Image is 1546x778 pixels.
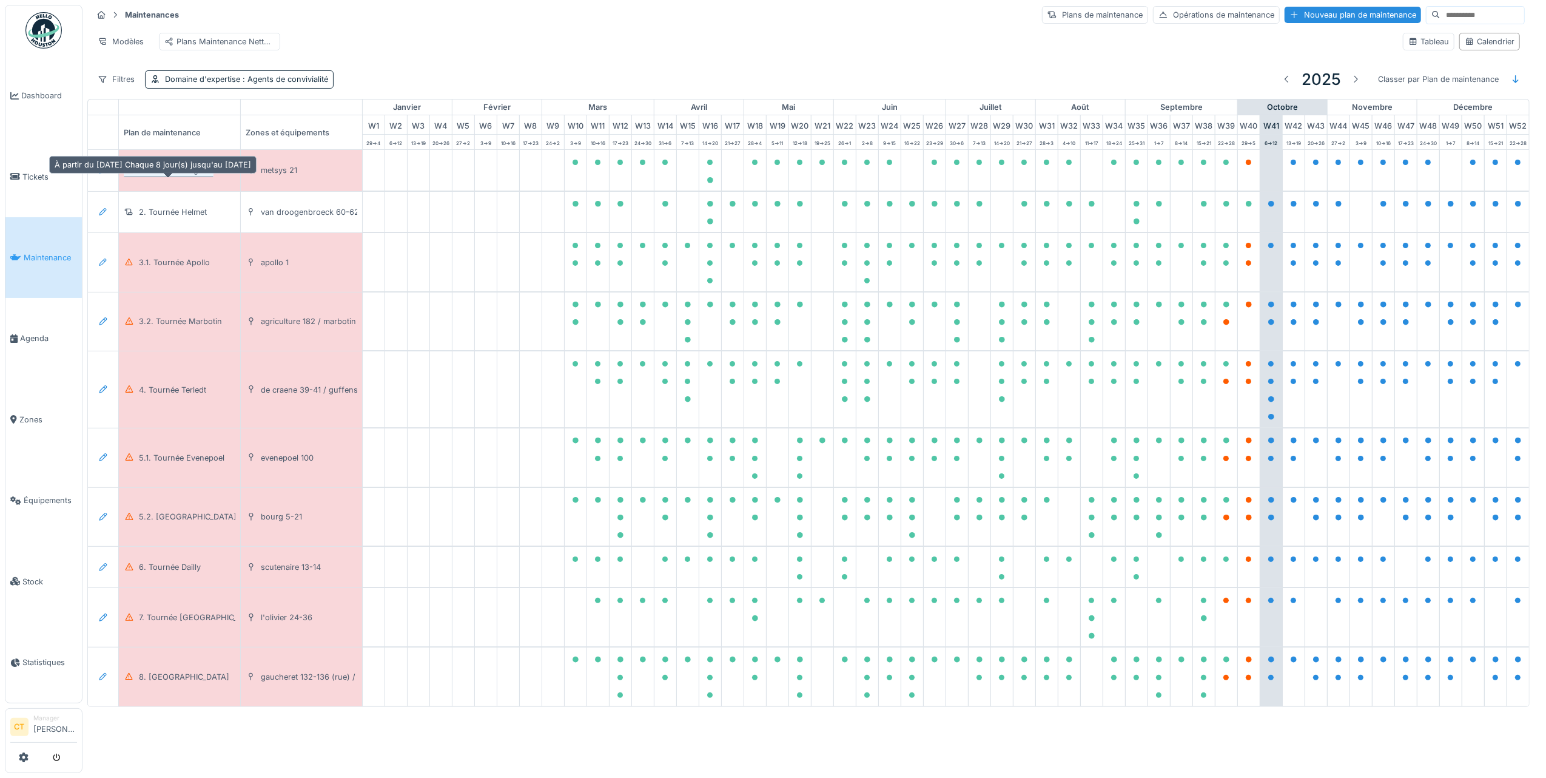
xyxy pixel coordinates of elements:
div: W 24 [879,115,901,134]
div: W 25 [901,115,923,134]
div: 5.1. Tournée Evenepoel [139,452,224,464]
span: : Agents de convivialité [240,75,328,84]
div: Manager [33,714,77,723]
div: 8. [GEOGRAPHIC_DATA] [139,671,229,683]
div: gaucheret 132-136 (rue) / [PERSON_NAME] 8-12 [261,671,442,683]
div: Plans de maintenance [1042,6,1148,24]
div: W 28 [969,115,990,134]
div: mars [542,100,654,115]
div: W 16 [699,115,721,134]
div: 26 -> 1 [834,135,856,149]
span: Équipements [24,495,77,506]
div: 24 -> 2 [542,135,564,149]
div: W 51 [1485,115,1507,134]
div: agriculture 182 / marbotin 18-26 [261,316,380,327]
div: mai [744,100,833,115]
div: 13 -> 19 [408,135,429,149]
div: 30 -> 6 [946,135,968,149]
div: 3.1. Tournée Apollo [139,257,210,268]
div: 7 -> 13 [677,135,699,149]
div: Domaine d'expertise [165,73,328,85]
div: 8 -> 14 [1171,135,1192,149]
div: bourg 5-21 [261,511,302,523]
div: 29 -> 5 [1238,135,1260,149]
div: 22 -> 28 [1215,135,1237,149]
span: Stock [22,576,77,587]
li: CT [10,718,29,736]
div: 7. Tournée [GEOGRAPHIC_DATA] [139,612,260,623]
div: Plans Maintenance Nettoyage [164,36,275,47]
div: W 23 [856,115,878,134]
div: W 19 [767,115,788,134]
div: 8 -> 14 [1462,135,1484,149]
div: 20 -> 26 [1305,135,1327,149]
div: W 36 [1148,115,1170,134]
div: septembre [1126,100,1237,115]
span: Agenda [20,333,77,344]
div: Filtres [92,70,140,88]
span: Zones [19,414,77,425]
div: W 29 [991,115,1013,134]
div: février [452,100,542,115]
div: 10 -> 16 [1373,135,1394,149]
div: 4. Tournée Terledt [139,384,206,396]
div: 1 -> 7 [1148,135,1170,149]
div: À partir du [DATE] Chaque 8 jour(s) jusqu'au [DATE] [49,156,257,174]
div: août [1036,100,1125,115]
div: 9 -> 15 [879,135,901,149]
div: van droogenbroeck 60-62 / helmet 339 [261,206,408,218]
div: janvier [363,100,452,115]
div: Nouveau plan de maintenance [1285,7,1421,23]
div: Classer par Plan de maintenance [1373,70,1504,88]
div: W 33 [1081,115,1103,134]
div: W 52 [1507,115,1529,134]
div: W 13 [632,115,654,134]
div: 17 -> 23 [1395,135,1417,149]
div: 6 -> 12 [1260,135,1282,149]
div: de craene 39-41 / guffens 37-39 [261,384,383,396]
div: 19 -> 25 [812,135,833,149]
div: 27 -> 2 [1328,135,1349,149]
div: 1 -> 7 [1440,135,1462,149]
div: W 42 [1283,115,1305,134]
span: Dashboard [21,90,77,101]
div: W 17 [722,115,744,134]
div: décembre [1417,100,1529,115]
div: W 3 [408,115,429,134]
div: Calendrier [1465,36,1514,47]
div: W 45 [1350,115,1372,134]
div: W 14 [654,115,676,134]
div: 18 -> 24 [1103,135,1125,149]
a: Équipements [5,460,82,541]
div: 7 -> 13 [969,135,990,149]
div: metsys 21 [261,164,297,176]
a: Agenda [5,298,82,379]
div: 5.2. [GEOGRAPHIC_DATA] [139,511,237,523]
a: Dashboard [5,55,82,136]
div: W 43 [1305,115,1327,134]
div: W 21 [812,115,833,134]
div: 21 -> 27 [722,135,744,149]
div: 6 -> 12 [385,135,407,149]
div: W 27 [946,115,968,134]
div: W 2 [385,115,407,134]
div: W 12 [610,115,631,134]
div: W 1 [363,115,385,134]
div: W 26 [924,115,946,134]
div: W 15 [677,115,699,134]
div: juin [834,100,946,115]
span: Maintenance [24,252,77,263]
div: 10 -> 16 [497,135,519,149]
div: Opérations de maintenance [1153,6,1280,24]
div: 2. Tournée Helmet [139,206,207,218]
div: Plan de maintenance [119,115,240,149]
div: 17 -> 23 [520,135,542,149]
div: 2 -> 8 [856,135,878,149]
div: W 10 [565,115,586,134]
div: W 7 [497,115,519,134]
strong: Maintenances [120,9,184,21]
div: 17 -> 23 [610,135,631,149]
div: scutenaire 13-14 [261,561,321,573]
div: 13 -> 19 [1283,135,1305,149]
div: W 40 [1238,115,1260,134]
